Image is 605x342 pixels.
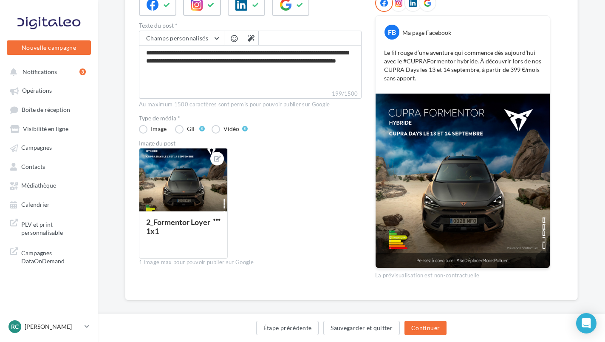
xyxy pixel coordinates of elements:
div: Image du post [139,140,362,146]
label: 199/1500 [139,89,362,99]
div: FB [384,25,399,40]
div: 1 image max pour pouvoir publier sur Google [139,259,362,266]
a: Opérations [5,83,93,98]
label: Texte du post * [139,23,362,28]
div: 3 [79,68,86,75]
div: 2_Formentor Loyer 1x1 [146,217,210,236]
span: Opérations [22,87,52,94]
button: Notifications 3 [5,64,89,79]
div: Open Intercom Messenger [576,313,597,333]
div: GIF [187,126,196,132]
span: Notifications [23,68,57,75]
div: Image [151,126,167,132]
a: Médiathèque [5,177,93,193]
span: Campagnes [21,144,52,151]
span: Visibilité en ligne [23,125,68,132]
a: PLV et print personnalisable [5,215,93,240]
a: Contacts [5,159,93,174]
span: Calendrier [21,201,50,208]
div: Vidéo [223,126,239,132]
label: Type de média * [139,115,362,121]
div: La prévisualisation est non-contractuelle [375,268,550,279]
span: PLV et print personnalisable [21,219,88,237]
a: Visibilité en ligne [5,121,93,136]
button: Champs personnalisés [139,31,224,46]
button: Nouvelle campagne [7,40,91,55]
span: Champs personnalisés [146,34,208,42]
button: Sauvegarder et quitter [323,321,400,335]
a: Campagnes DataOnDemand [5,244,93,269]
p: Le fil rouge d’une aventure qui commence dès aujourd’hui avec le #CUPRAFormentor hybride. À décou... [384,48,541,83]
button: Continuer [404,321,447,335]
div: Ma page Facebook [402,28,451,37]
span: Campagnes DataOnDemand [21,247,88,265]
span: RC [11,322,19,331]
div: Au maximum 1500 caractères sont permis pour pouvoir publier sur Google [139,101,362,108]
span: Médiathèque [21,182,56,189]
a: RC [PERSON_NAME] [7,319,91,335]
a: Calendrier [5,197,93,212]
a: Boîte de réception [5,102,93,117]
span: Contacts [21,163,45,170]
p: [PERSON_NAME] [25,322,81,331]
button: Étape précédente [256,321,319,335]
span: Boîte de réception [22,106,70,113]
a: Campagnes [5,140,93,155]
